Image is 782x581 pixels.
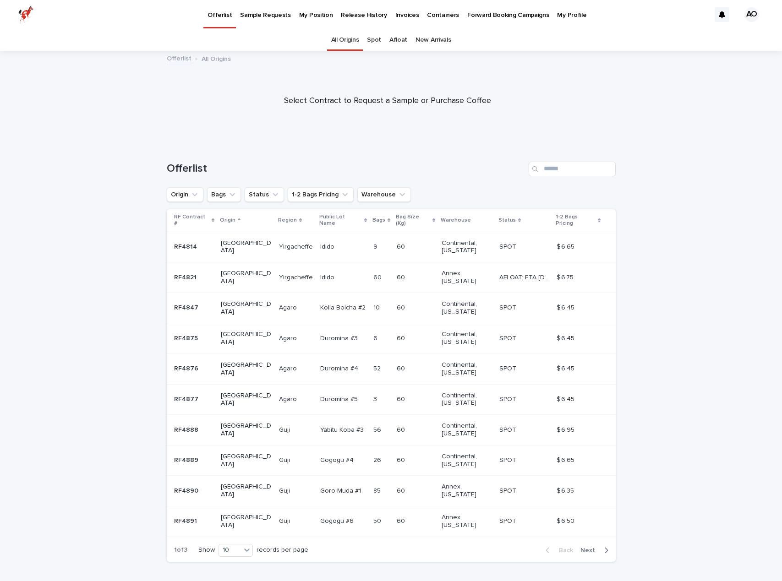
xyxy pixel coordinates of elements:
[499,516,518,525] p: SPOT
[167,232,616,262] tr: RF4814RF4814 [GEOGRAPHIC_DATA]YirgacheffeYirgacheffe IdidoIdido 99 6060 Continental, [US_STATE] S...
[174,302,200,312] p: RF4847
[204,96,571,106] p: Select Contract to Request a Sample or Purchase Coffee
[221,239,272,255] p: [GEOGRAPHIC_DATA]
[18,5,34,24] img: zttTXibQQrCfv9chImQE
[174,455,200,464] p: RF4889
[373,363,383,373] p: 52
[320,241,336,251] p: Idido
[174,212,209,229] p: RF Contract #
[167,323,616,354] tr: RF4875RF4875 [GEOGRAPHIC_DATA]AgaroAgaro Duromina #3Duromina #3 66 6060 Continental, [US_STATE] S...
[373,485,383,495] p: 85
[553,547,573,554] span: Back
[499,333,518,342] p: SPOT
[320,485,363,495] p: Goro Muda #1
[279,424,292,434] p: Guji
[279,333,299,342] p: Agaro
[397,455,407,464] p: 60
[577,546,616,554] button: Next
[557,516,576,525] p: $ 6.50
[202,53,231,63] p: All Origins
[174,516,199,525] p: RF4891
[278,215,297,225] p: Region
[221,422,272,438] p: [GEOGRAPHIC_DATA]
[319,212,362,229] p: Public Lot Name
[373,302,382,312] p: 10
[320,455,355,464] p: Gogogu #4
[221,300,272,316] p: [GEOGRAPHIC_DATA]
[320,272,336,282] p: Idido
[367,29,381,51] a: Spot
[245,187,284,202] button: Status
[499,241,518,251] p: SPOT
[529,162,616,176] div: Search
[373,241,379,251] p: 9
[397,485,407,495] p: 60
[288,187,354,202] button: 1-2 Bags Pricing
[320,424,366,434] p: Yabitu Koba #3
[320,302,367,312] p: Kolla Bolcha #2
[373,455,383,464] p: 26
[499,272,551,282] p: AFLOAT: ETA 09-27-2025
[167,353,616,384] tr: RF4876RF4876 [GEOGRAPHIC_DATA]AgaroAgaro Duromina #4Duromina #4 5252 6060 Continental, [US_STATE]...
[557,485,576,495] p: $ 6.35
[396,212,430,229] p: Bag Size (Kg)
[167,187,203,202] button: Origin
[397,302,407,312] p: 60
[221,331,272,346] p: [GEOGRAPHIC_DATA]
[167,384,616,415] tr: RF4877RF4877 [GEOGRAPHIC_DATA]AgaroAgaro Duromina #5Duromina #5 33 6060 Continental, [US_STATE] S...
[221,483,272,499] p: [GEOGRAPHIC_DATA]
[397,516,407,525] p: 60
[198,546,215,554] p: Show
[499,485,518,495] p: SPOT
[167,539,195,561] p: 1 of 3
[397,333,407,342] p: 60
[279,363,299,373] p: Agaro
[279,455,292,464] p: Guji
[279,394,299,403] p: Agaro
[556,212,596,229] p: 1-2 Bags Pricing
[499,455,518,464] p: SPOT
[167,53,191,63] a: Offerlist
[221,361,272,377] p: [GEOGRAPHIC_DATA]
[373,333,379,342] p: 6
[174,424,200,434] p: RF4888
[279,272,315,282] p: Yirgacheffe
[174,272,198,282] p: RF4821
[557,302,576,312] p: $ 6.45
[499,394,518,403] p: SPOT
[279,485,292,495] p: Guji
[373,516,383,525] p: 50
[557,455,576,464] p: $ 6.65
[174,333,200,342] p: RF4875
[397,363,407,373] p: 60
[357,187,411,202] button: Warehouse
[221,514,272,529] p: [GEOGRAPHIC_DATA]
[167,293,616,323] tr: RF4847RF4847 [GEOGRAPHIC_DATA]AgaroAgaro Kolla Bolcha #2Kolla Bolcha #2 1010 6060 Continental, [U...
[221,392,272,407] p: [GEOGRAPHIC_DATA]
[174,485,200,495] p: RF4890
[220,215,235,225] p: Origin
[174,394,200,403] p: RF4877
[372,215,385,225] p: Bags
[441,215,471,225] p: Warehouse
[221,270,272,285] p: [GEOGRAPHIC_DATA]
[174,363,200,373] p: RF4876
[219,545,241,555] div: 10
[498,215,516,225] p: Status
[320,394,360,403] p: Duromina #5
[279,302,299,312] p: Agaro
[557,394,576,403] p: $ 6.45
[167,506,616,537] tr: RF4891RF4891 [GEOGRAPHIC_DATA]GujiGuji Gogogu #6Gogogu #6 5050 6060 Annex, [US_STATE] SPOTSPOT $ ...
[320,333,360,342] p: Duromina #3
[397,394,407,403] p: 60
[557,333,576,342] p: $ 6.45
[167,445,616,476] tr: RF4889RF4889 [GEOGRAPHIC_DATA]GujiGuji Gogogu #4Gogogu #4 2626 6060 Continental, [US_STATE] SPOTS...
[373,272,383,282] p: 60
[257,546,308,554] p: records per page
[167,415,616,445] tr: RF4888RF4888 [GEOGRAPHIC_DATA]GujiGuji Yabitu Koba #3Yabitu Koba #3 5656 6060 Continental, [US_ST...
[207,187,241,202] button: Bags
[557,363,576,373] p: $ 6.45
[373,394,379,403] p: 3
[221,453,272,468] p: [GEOGRAPHIC_DATA]
[744,7,759,22] div: AO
